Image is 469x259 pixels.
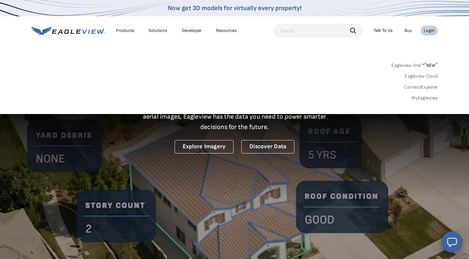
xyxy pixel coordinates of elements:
a: Buy [405,28,412,34]
a: Eagleview One™*NEW* [391,61,438,68]
div: Resources [216,28,237,34]
div: Products [116,28,134,34]
a: MyEagleview [412,95,438,101]
a: Now get 3D models for virtually every property! [168,4,302,12]
input: Search [274,24,362,37]
p: A new era starts here. Built on more than 3.5 billion high-resolution aerial images, Eagleview ha... [135,101,334,132]
span: NEW [424,63,438,68]
button: Open chat window [441,231,462,252]
div: Talk To Us [374,28,393,34]
a: Explore Imagery [175,140,234,153]
div: Solutions [149,28,167,34]
a: Developer [182,28,202,34]
a: Discover Data [241,140,294,153]
div: Login [424,28,434,34]
a: ConnectExplorer [404,84,438,90]
a: Eagleview Cloud [405,73,438,79]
